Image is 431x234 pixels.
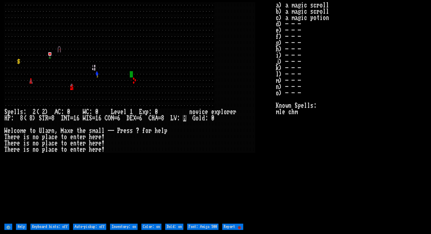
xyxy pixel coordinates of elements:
[8,134,11,140] div: h
[230,109,233,115] div: e
[11,115,14,121] div: :
[42,146,45,153] div: p
[17,146,20,153] div: e
[51,115,55,121] div: 8
[158,128,161,134] div: e
[51,140,55,146] div: c
[174,115,177,121] div: V
[20,115,23,121] div: 8
[23,115,26,121] div: (
[211,109,214,115] div: e
[17,140,20,146] div: e
[86,115,89,121] div: I
[48,128,51,134] div: r
[102,146,105,153] div: !
[133,115,136,121] div: X
[83,115,86,121] div: W
[23,109,26,115] div: :
[64,140,67,146] div: o
[17,134,20,140] div: e
[39,115,42,121] div: S
[42,134,45,140] div: p
[196,109,199,115] div: v
[17,128,20,134] div: o
[51,146,55,153] div: c
[276,2,427,222] stats: a) a magic scroll b) a magic scroll c) a magic potion d) - - - e) - - - f) - - - g) - - - h) - - ...
[23,128,26,134] div: e
[33,109,36,115] div: 2
[70,115,73,121] div: =
[89,134,92,140] div: h
[117,128,120,134] div: P
[155,128,158,134] div: h
[4,224,12,230] input: ⚙️
[136,128,139,134] div: ?
[95,134,98,140] div: r
[86,109,89,115] div: C
[111,115,114,121] div: N
[130,128,133,134] div: s
[8,146,11,153] div: h
[30,224,69,230] input: Keyboard hints: off
[73,134,76,140] div: n
[120,128,124,134] div: r
[83,140,86,146] div: r
[42,128,45,134] div: l
[92,115,95,121] div: =
[83,128,86,134] div: e
[222,224,243,230] input: Report 🐞
[55,140,58,146] div: e
[98,115,102,121] div: 6
[136,115,139,121] div: =
[55,109,58,115] div: A
[187,224,218,230] input: Font: Amiga 500
[189,109,192,115] div: n
[202,109,205,115] div: c
[29,128,33,134] div: t
[218,109,221,115] div: p
[67,128,70,134] div: x
[114,115,117,121] div: =
[11,146,14,153] div: e
[76,128,80,134] div: t
[14,134,17,140] div: r
[73,140,76,146] div: n
[158,115,161,121] div: =
[26,146,29,153] div: s
[64,115,67,121] div: N
[80,140,83,146] div: e
[92,140,95,146] div: e
[76,134,80,140] div: t
[4,146,8,153] div: T
[192,115,196,121] div: G
[45,134,48,140] div: l
[142,109,145,115] div: x
[124,109,127,115] div: l
[155,115,158,121] div: A
[23,146,26,153] div: i
[108,115,111,121] div: O
[76,140,80,146] div: t
[45,115,48,121] div: R
[61,140,64,146] div: t
[48,134,51,140] div: a
[89,128,92,134] div: s
[165,224,183,230] input: Bold: on
[64,128,67,134] div: a
[51,134,55,140] div: c
[83,134,86,140] div: r
[14,140,17,146] div: r
[145,109,149,115] div: p
[92,134,95,140] div: e
[102,134,105,140] div: !
[70,140,73,146] div: e
[80,134,83,140] div: e
[98,146,102,153] div: e
[39,128,42,134] div: U
[95,140,98,146] div: r
[114,109,117,115] div: e
[83,109,86,115] div: W
[224,109,227,115] div: o
[202,115,205,121] div: d
[4,128,8,134] div: W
